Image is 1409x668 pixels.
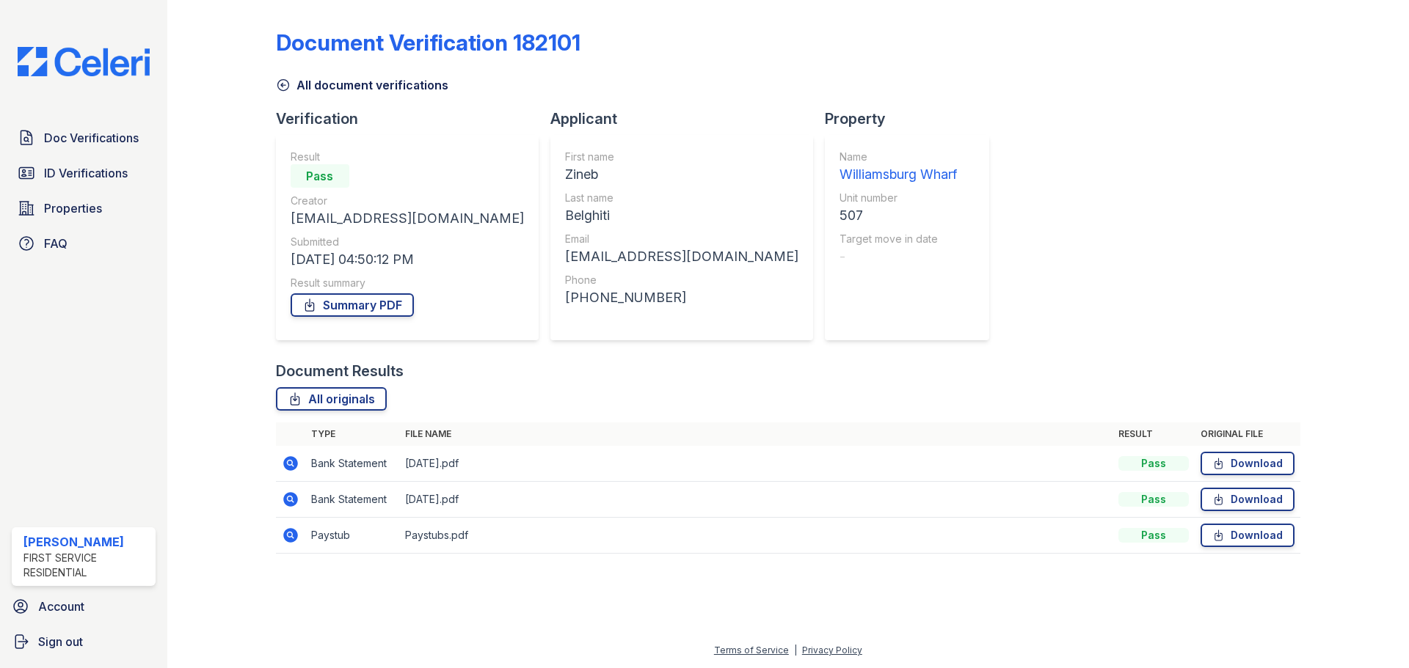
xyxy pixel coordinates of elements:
[550,109,825,129] div: Applicant
[565,287,798,308] div: [PHONE_NUMBER]
[399,518,1113,554] td: Paystubs.pdf
[291,150,524,164] div: Result
[44,164,128,182] span: ID Verifications
[565,150,798,164] div: First name
[565,232,798,246] div: Email
[840,205,957,226] div: 507
[291,208,524,229] div: [EMAIL_ADDRESS][DOMAIN_NAME]
[802,645,862,656] a: Privacy Policy
[44,129,139,147] span: Doc Verifications
[38,633,83,650] span: Sign out
[23,551,150,580] div: First Service Residential
[291,164,349,188] div: Pass
[840,164,957,185] div: Williamsburg Wharf
[565,246,798,267] div: [EMAIL_ADDRESS][DOMAIN_NAME]
[6,627,161,656] a: Sign out
[305,422,399,446] th: Type
[305,518,399,554] td: Paystub
[1201,524,1295,547] a: Download
[12,229,156,258] a: FAQ
[399,422,1113,446] th: File name
[12,123,156,153] a: Doc Verifications
[840,191,957,205] div: Unit number
[840,232,957,246] div: Target move in date
[291,276,524,290] div: Result summary
[1118,456,1189,471] div: Pass
[840,246,957,267] div: -
[276,387,387,411] a: All originals
[825,109,1001,129] div: Property
[399,482,1113,518] td: [DATE].pdf
[565,205,798,226] div: Belghiti
[565,164,798,185] div: Zineb
[840,150,957,185] a: Name Williamsburg Wharf
[291,235,524,249] div: Submitted
[44,235,68,252] span: FAQ
[291,293,414,317] a: Summary PDF
[276,76,448,94] a: All document verifications
[565,191,798,205] div: Last name
[714,645,789,656] a: Terms of Service
[305,446,399,482] td: Bank Statement
[399,446,1113,482] td: [DATE].pdf
[1113,422,1195,446] th: Result
[291,249,524,270] div: [DATE] 04:50:12 PM
[12,194,156,223] a: Properties
[794,645,797,656] div: |
[1195,422,1300,446] th: Original file
[840,150,957,164] div: Name
[1201,452,1295,475] a: Download
[38,598,84,615] span: Account
[1118,528,1189,543] div: Pass
[276,109,550,129] div: Verification
[1201,488,1295,511] a: Download
[23,533,150,551] div: [PERSON_NAME]
[565,273,798,287] div: Phone
[1118,492,1189,507] div: Pass
[276,361,404,381] div: Document Results
[12,158,156,188] a: ID Verifications
[6,592,161,621] a: Account
[44,199,102,217] span: Properties
[291,194,524,208] div: Creator
[6,47,161,76] img: CE_Logo_Blue-a8612792a0a2168367f1c8372b55b34899dd931a85d93a1a3d3e32e68fde9ad4.png
[276,29,580,56] div: Document Verification 182101
[305,482,399,518] td: Bank Statement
